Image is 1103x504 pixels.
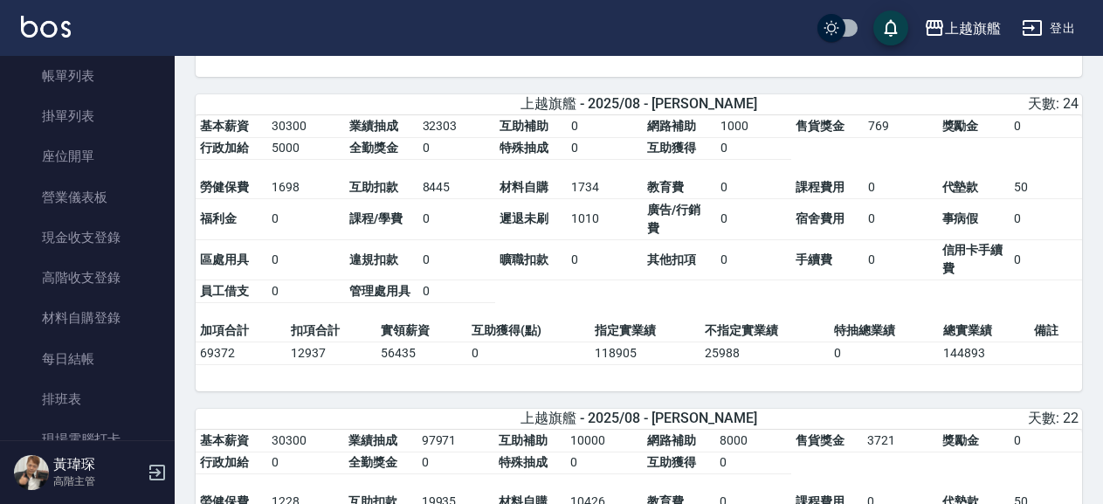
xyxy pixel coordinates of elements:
[500,141,548,155] span: 特殊抽成
[7,419,168,459] a: 現場電腦打卡
[200,141,249,155] span: 行政加給
[942,119,979,133] span: 獎勵金
[14,455,49,490] img: Person
[716,176,792,199] td: 0
[647,433,696,447] span: 網路補助
[566,452,643,474] td: 0
[349,119,398,133] span: 業績抽成
[716,239,792,280] td: 0
[1010,239,1082,280] td: 0
[267,239,344,280] td: 0
[864,199,938,240] td: 0
[873,10,908,45] button: save
[349,141,398,155] span: 全勤獎金
[863,430,938,452] td: 3721
[789,95,1079,114] div: 天數: 24
[7,96,168,136] a: 掛單列表
[647,203,700,235] span: 廣告/行銷費
[267,176,344,199] td: 1698
[53,473,142,489] p: 高階主管
[1010,199,1082,240] td: 0
[567,176,643,199] td: 1734
[796,180,844,194] span: 課程費用
[417,452,494,474] td: 0
[267,115,344,138] td: 30300
[1015,12,1082,45] button: 登出
[7,136,168,176] a: 座位開單
[349,284,410,298] span: 管理處用具
[200,180,249,194] span: 勞健保費
[647,180,684,194] span: 教育費
[349,252,398,266] span: 違規扣款
[700,342,830,364] td: 25988
[942,243,1003,275] span: 信用卡手續費
[1010,176,1082,199] td: 50
[418,137,495,160] td: 0
[590,320,700,342] td: 指定實業績
[267,280,344,303] td: 0
[200,455,249,469] span: 行政加給
[789,410,1079,428] div: 天數: 22
[348,455,397,469] span: 全勤獎金
[467,342,590,364] td: 0
[349,211,403,225] span: 課程/學費
[200,252,249,266] span: 區處用具
[864,239,938,280] td: 0
[21,16,71,38] img: Logo
[467,320,590,342] td: 互助獲得(點)
[499,433,548,447] span: 互助補助
[939,320,1030,342] td: 總實業績
[7,339,168,379] a: 每日結帳
[200,119,249,133] span: 基本薪資
[417,430,494,452] td: 97971
[945,17,1001,39] div: 上越旗艦
[500,211,548,225] span: 遲退未刷
[700,320,830,342] td: 不指定實業績
[942,180,979,194] span: 代墊款
[796,211,844,225] span: 宿舍費用
[647,119,696,133] span: 網路補助
[267,137,344,160] td: 5000
[200,284,249,298] span: 員工借支
[418,199,495,240] td: 0
[864,115,938,138] td: 769
[1030,320,1082,342] td: 備註
[200,433,249,447] span: 基本薪資
[286,320,377,342] td: 扣項合計
[7,217,168,258] a: 現金收支登錄
[267,430,344,452] td: 30300
[7,56,168,96] a: 帳單列表
[647,252,696,266] span: 其他扣項
[267,199,344,240] td: 0
[942,433,979,447] span: 獎勵金
[716,137,792,160] td: 0
[349,180,398,194] span: 互助扣款
[567,239,643,280] td: 0
[830,320,940,342] td: 特抽總業績
[566,430,643,452] td: 10000
[7,379,168,419] a: 排班表
[716,115,792,138] td: 1000
[500,180,548,194] span: 材料自購
[917,10,1008,46] button: 上越旗艦
[418,176,495,199] td: 8445
[267,452,344,474] td: 0
[418,115,495,138] td: 32303
[196,342,286,364] td: 69372
[418,239,495,280] td: 0
[1010,430,1082,452] td: 0
[567,137,643,160] td: 0
[7,177,168,217] a: 營業儀表板
[376,320,467,342] td: 實領薪資
[7,258,168,298] a: 高階收支登錄
[830,342,940,364] td: 0
[500,119,548,133] span: 互助補助
[796,119,844,133] span: 售貨獎金
[647,455,696,469] span: 互助獲得
[567,115,643,138] td: 0
[796,252,832,266] span: 手續費
[716,199,792,240] td: 0
[286,342,377,364] td: 12937
[864,176,938,199] td: 0
[348,433,397,447] span: 業績抽成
